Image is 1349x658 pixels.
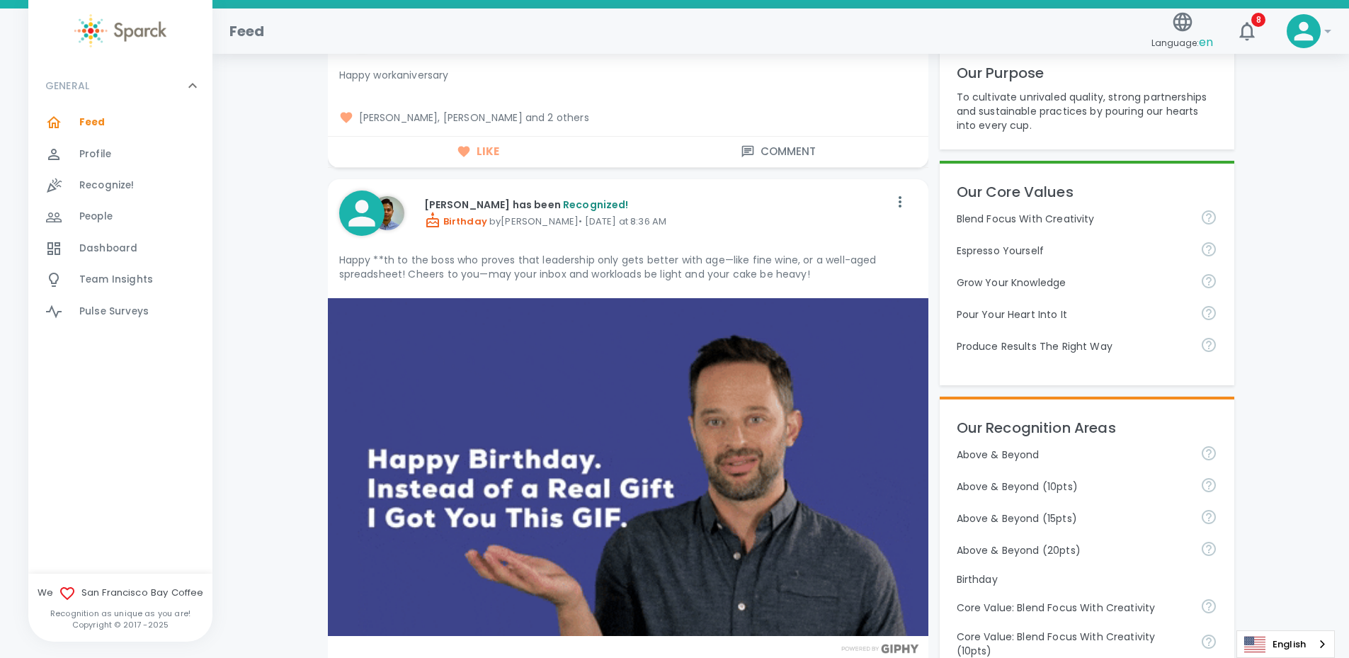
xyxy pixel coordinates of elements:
[957,339,1189,353] p: Produce Results The Right Way
[424,198,889,212] p: [PERSON_NAME] has been
[424,215,487,228] span: Birthday
[28,170,212,201] a: Recognize!
[1236,630,1335,658] div: Language
[1200,540,1217,557] svg: For going above and beyond!
[957,276,1189,290] p: Grow Your Knowledge
[79,147,111,161] span: Profile
[957,416,1217,439] p: Our Recognition Areas
[79,210,113,224] span: People
[424,212,889,229] p: by [PERSON_NAME] • [DATE] at 8:36 AM
[229,20,265,42] h1: Feed
[1151,33,1213,52] span: Language:
[957,448,1189,462] p: Above & Beyond
[1236,630,1335,658] aside: Language selected: English
[28,296,212,327] a: Pulse Surveys
[28,107,212,138] a: Feed
[628,137,928,166] button: Comment
[339,253,917,281] p: Happy **th to the boss who proves that leadership only gets better with age—like fine wine, or a ...
[28,585,212,602] span: We San Francisco Bay Coffee
[370,196,404,230] img: Picture of Mikhail Coloyan
[1200,477,1217,494] svg: For going above and beyond!
[1146,6,1219,57] button: Language:en
[45,79,89,93] p: GENERAL
[1237,631,1334,657] a: English
[339,110,917,125] span: [PERSON_NAME], [PERSON_NAME] and 2 others
[79,273,153,287] span: Team Insights
[339,68,917,82] p: Happy workaniversary
[74,14,166,47] img: Sparck logo
[1200,633,1217,650] svg: Achieve goals today and innovate for tomorrow
[328,137,628,166] button: Like
[28,64,212,107] div: GENERAL
[957,480,1189,494] p: Above & Beyond (10pts)
[957,244,1189,258] p: Espresso Yourself
[957,543,1189,557] p: Above & Beyond (20pts)
[957,62,1217,84] p: Our Purpose
[28,608,212,619] p: Recognition as unique as you are!
[957,511,1189,526] p: Above & Beyond (15pts)
[28,201,212,232] a: People
[28,264,212,295] a: Team Insights
[1200,241,1217,258] svg: Share your voice and your ideas
[1230,14,1264,48] button: 8
[1200,598,1217,615] svg: Achieve goals today and innovate for tomorrow
[957,601,1189,615] p: Core Value: Blend Focus With Creativity
[1199,34,1213,50] span: en
[79,115,106,130] span: Feed
[957,630,1189,658] p: Core Value: Blend Focus With Creativity (10pts)
[957,212,1189,226] p: Blend Focus With Creativity
[1251,13,1265,27] span: 8
[28,14,212,47] a: Sparck logo
[79,305,149,319] span: Pulse Surveys
[957,572,1217,586] p: Birthday
[1200,305,1217,322] svg: Come to work to make a difference in your own way
[28,233,212,264] a: Dashboard
[563,198,629,212] span: Recognized!
[1200,445,1217,462] svg: For going above and beyond!
[957,307,1189,322] p: Pour Your Heart Into It
[28,107,212,333] div: GENERAL
[28,139,212,170] a: Profile
[1200,209,1217,226] svg: Achieve goals today and innovate for tomorrow
[1200,509,1217,526] svg: For going above and beyond!
[1200,273,1217,290] svg: Follow your curiosity and learn together
[28,619,212,630] p: Copyright © 2017 - 2025
[838,644,923,653] img: Powered by GIPHY
[79,178,135,193] span: Recognize!
[957,181,1217,203] p: Our Core Values
[957,90,1217,132] p: To cultivate unrivaled quality, strong partnerships and sustainable practices by pouring our hear...
[1200,336,1217,353] svg: Find success working together and doing the right thing
[79,242,137,256] span: Dashboard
